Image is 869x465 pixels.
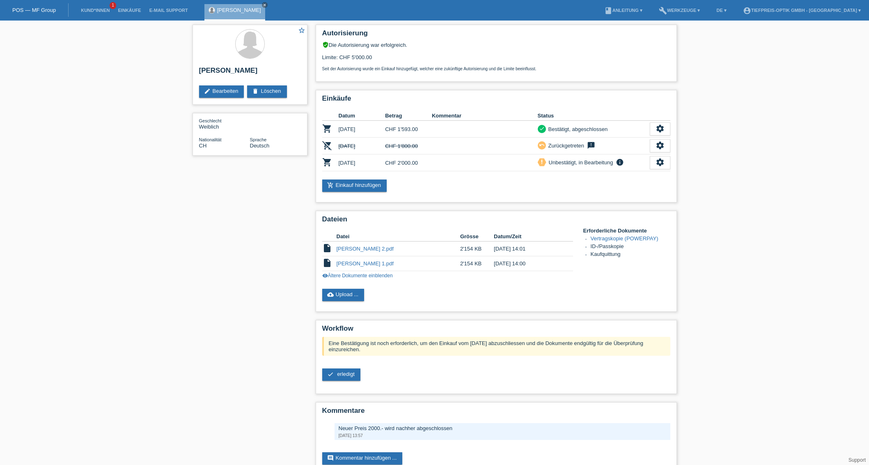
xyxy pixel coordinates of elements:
[339,111,385,121] th: Datum
[322,215,670,228] h2: Dateien
[322,368,360,381] a: check erledigt
[546,125,608,134] div: Bestätigt, abgeschlossen
[460,242,494,256] td: 2'154 KB
[494,242,561,256] td: [DATE] 14:01
[322,337,670,356] div: Eine Bestätigung ist noch erforderlich, um den Einkauf vom [DATE] abzuschliessen und die Dokument...
[322,157,332,167] i: POSP00026416
[655,8,704,13] a: buildWerkzeuge ▾
[247,85,287,98] a: deleteLöschen
[250,143,270,149] span: Deutsch
[322,273,328,279] i: visibility
[604,7,612,15] i: book
[199,85,244,98] a: editBearbeiten
[322,41,329,48] i: verified_user
[739,8,865,13] a: account_circleTiefpreis-Optik GmbH - [GEOGRAPHIC_DATA] ▾
[615,158,625,166] i: info
[339,433,666,438] div: [DATE] 13:57
[385,121,432,138] td: CHF 1'593.00
[713,8,731,13] a: DE ▾
[339,154,385,171] td: [DATE]
[586,141,596,150] i: feedback
[848,457,866,463] a: Support
[327,291,334,298] i: cloud_upload
[252,88,259,94] i: delete
[322,67,670,71] p: Seit der Autorisierung wurde ein Einkauf hinzugefügt, welcher eine zukünftige Autorisierung und d...
[538,111,650,121] th: Status
[199,67,301,79] h2: [PERSON_NAME]
[322,325,670,337] h2: Workflow
[546,158,613,167] div: Unbestätigt, in Bearbeitung
[656,158,665,167] i: settings
[322,407,670,419] h2: Kommentare
[539,126,545,131] i: check
[327,455,334,461] i: comment
[494,232,561,242] th: Datum/Zeit
[460,232,494,242] th: Grösse
[114,8,145,13] a: Einkäufe
[600,8,647,13] a: bookAnleitung ▾
[263,3,267,7] i: close
[591,251,670,259] li: Kaufquittung
[385,111,432,121] th: Betrag
[385,138,432,154] td: CHF 1'800.00
[322,48,670,71] div: Limite: CHF 5'000.00
[322,180,387,192] a: add_shopping_cartEinkauf hinzufügen
[322,124,332,134] i: POSP00003756
[110,2,116,9] span: 1
[322,289,365,301] a: cloud_uploadUpload ...
[322,452,403,465] a: commentKommentar hinzufügen ...
[659,7,667,15] i: build
[199,118,222,123] span: Geschlecht
[546,141,584,150] div: Zurückgetreten
[539,142,545,148] i: undo
[583,228,670,234] h4: Erforderliche Dokumente
[591,243,670,251] li: ID-/Passkopie
[145,8,192,13] a: E-Mail Support
[322,140,332,150] i: POSP00026415
[322,258,332,268] i: insert_drive_file
[591,235,658,242] a: Vertragskopie (POWERPAY)
[327,182,334,189] i: add_shopping_cart
[250,137,267,142] span: Sprache
[337,371,355,377] span: erledigt
[322,41,670,48] div: Die Autorisierung war erfolgreich.
[339,425,666,431] div: Neuer Preis 2000.- wird nachher abgeschlossen
[432,111,538,121] th: Kommentar
[199,117,250,130] div: Weiblich
[460,256,494,271] td: 2'154 KB
[385,154,432,171] td: CHF 2'000.00
[204,88,211,94] i: edit
[337,260,394,267] a: [PERSON_NAME] 1.pdf
[199,137,222,142] span: Nationalität
[322,273,393,279] a: visibilityÄltere Dokumente einblenden
[12,7,56,13] a: POS — MF Group
[322,29,670,41] h2: Autorisierung
[339,138,385,154] td: [DATE]
[656,141,665,150] i: settings
[494,256,561,271] td: [DATE] 14:00
[199,143,207,149] span: Schweiz
[298,27,305,34] i: star_border
[217,7,261,13] a: [PERSON_NAME]
[322,243,332,253] i: insert_drive_file
[337,232,460,242] th: Datei
[337,246,394,252] a: [PERSON_NAME] 2.pdf
[262,2,268,8] a: close
[322,94,670,107] h2: Einkäufe
[539,159,545,165] i: priority_high
[656,124,665,133] i: settings
[298,27,305,35] a: star_border
[339,121,385,138] td: [DATE]
[327,371,334,378] i: check
[743,7,751,15] i: account_circle
[77,8,114,13] a: Kund*innen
